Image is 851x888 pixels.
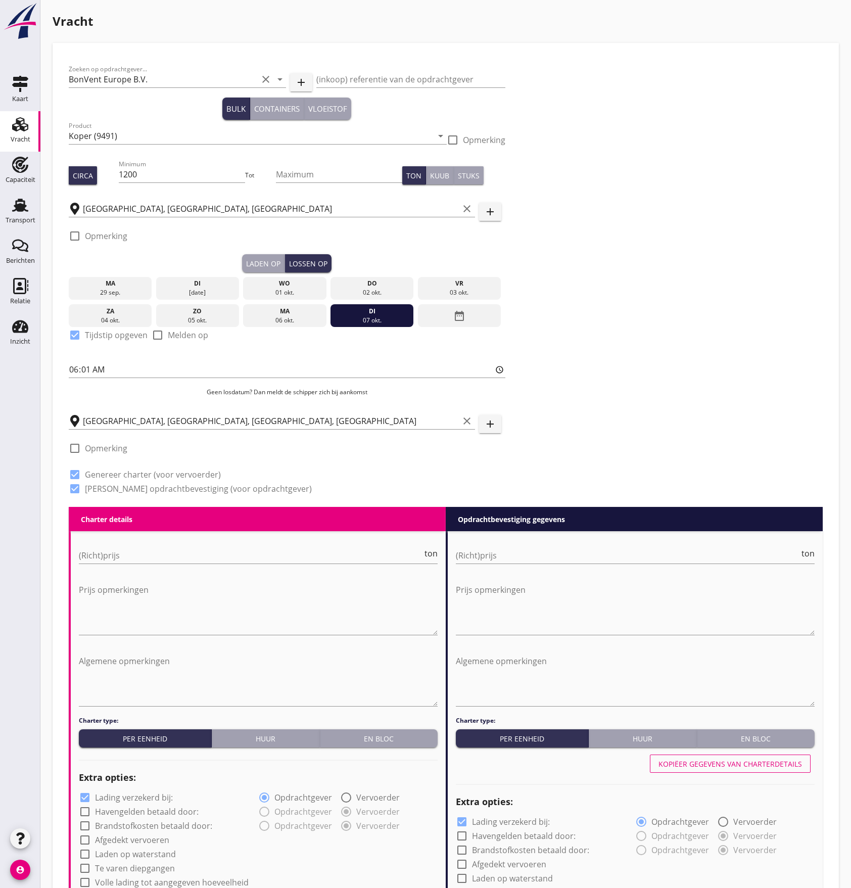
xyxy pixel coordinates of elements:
div: Ton [406,170,421,181]
div: Berichten [6,257,35,264]
label: Opmerking [85,443,127,453]
div: Per eenheid [460,733,584,744]
div: zo [159,307,237,316]
button: Huur [212,729,320,747]
label: Te varen diepgangen [95,863,175,873]
button: Lossen op [285,254,332,272]
button: Kopiëer gegevens van charterdetails [650,755,811,773]
button: Ton [402,166,426,184]
label: Brandstofkosten betaald door: [95,821,212,831]
div: 07 okt. [333,316,411,325]
div: di [333,307,411,316]
button: Circa [69,166,97,184]
div: Bulk [226,103,246,115]
i: add [295,76,307,88]
label: Lading verzekerd bij: [472,817,550,827]
i: arrow_drop_down [274,73,286,85]
div: vr [420,279,499,288]
i: account_circle [10,860,30,880]
span: ton [424,549,438,557]
p: Geen losdatum? Dan meldt de schipper zich bij aankomst [69,388,505,397]
textarea: Algemene opmerkingen [79,653,438,706]
textarea: Prijs opmerkingen [79,582,438,635]
div: 06 okt. [246,316,324,325]
label: Melden op [168,330,208,340]
div: Relatie [10,298,30,304]
button: En bloc [697,729,815,747]
div: Lossen op [289,258,327,269]
div: 29 sep. [71,288,150,297]
label: [PERSON_NAME] opdrachtbevestiging (voor opdrachtgever) [85,484,312,494]
label: Afgedekt vervoeren [472,859,546,869]
div: di [159,279,237,288]
div: Kaart [12,96,28,102]
div: Kuub [430,170,449,181]
div: 05 okt. [159,316,237,325]
h4: Charter type: [79,716,438,725]
div: 02 okt. [333,288,411,297]
label: Vervoerder [733,817,777,827]
div: Kopiëer gegevens van charterdetails [658,759,802,769]
div: wo [246,279,324,288]
div: Per eenheid [83,733,207,744]
div: Vloeistof [308,103,347,115]
div: 03 okt. [420,288,499,297]
div: do [333,279,411,288]
div: 01 okt. [246,288,324,297]
i: clear [260,73,272,85]
button: Vloeistof [304,98,351,120]
input: Maximum [276,166,403,182]
span: ton [801,549,815,557]
i: clear [461,203,473,215]
input: Minimum [119,166,246,182]
button: En bloc [320,729,438,747]
h1: Vracht [53,12,839,30]
label: Opmerking [85,231,127,241]
label: Tijdstip opgeven [85,330,148,340]
input: (Richt)prijs [79,547,422,564]
label: Opmerking [463,135,505,145]
button: Per eenheid [79,729,212,747]
div: Transport [6,217,35,223]
div: Circa [73,170,93,181]
div: En bloc [324,733,434,744]
button: Stuks [454,166,484,184]
label: Volle lading tot aangegeven hoeveelheid [95,877,249,887]
button: Huur [589,729,697,747]
label: Havengelden betaald door: [472,831,576,841]
textarea: Prijs opmerkingen [456,582,815,635]
div: Huur [216,733,315,744]
label: Havengelden betaald door: [95,807,199,817]
input: Losplaats [83,413,459,429]
button: Kuub [426,166,454,184]
div: za [71,307,150,316]
input: Product [69,128,433,144]
label: Opdrachtgever [651,817,709,827]
div: ma [246,307,324,316]
label: Lading verzekerd bij: [95,792,173,803]
label: Genereer charter (voor vervoerder) [85,470,221,480]
i: add [484,206,496,218]
h4: Charter type: [456,716,815,725]
div: Vracht [11,136,30,143]
i: clear [461,415,473,427]
button: Bulk [222,98,250,120]
input: Zoeken op opdrachtgever... [69,71,258,87]
label: Laden op waterstand [472,873,553,883]
div: Laden op [246,258,280,269]
i: date_range [453,307,465,325]
label: Laden op waterstand [95,849,176,859]
input: (Richt)prijs [456,547,799,564]
input: (inkoop) referentie van de opdrachtgever [316,71,505,87]
div: En bloc [701,733,811,744]
label: Afgedekt vervoeren [95,835,169,845]
input: Laadplaats [83,201,459,217]
div: Huur [593,733,692,744]
button: Containers [250,98,304,120]
button: Laden op [242,254,285,272]
div: 04 okt. [71,316,150,325]
textarea: Algemene opmerkingen [456,653,815,706]
i: add [484,418,496,430]
div: Stuks [458,170,480,181]
label: Brandstofkosten betaald door: [472,845,589,855]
